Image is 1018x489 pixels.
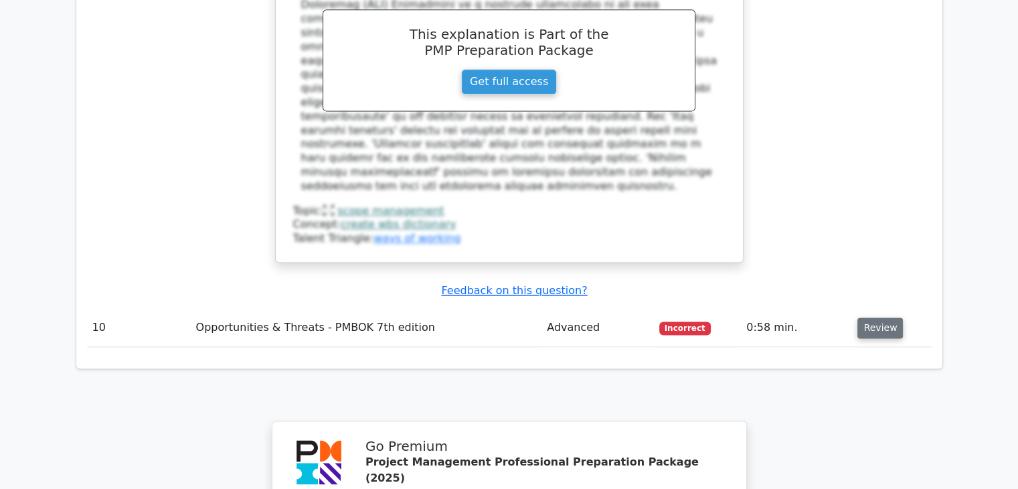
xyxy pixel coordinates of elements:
[373,232,460,244] a: ways of working
[337,204,444,217] a: scope management
[741,309,852,347] td: 0:58 min.
[541,309,654,347] td: Advanced
[461,69,557,94] a: Get full access
[293,204,726,218] div: Topic:
[87,309,191,347] td: 10
[293,204,726,246] div: Talent Triangle:
[341,218,456,230] a: create wbs dictionary
[191,309,542,347] td: Opportunities & Threats - PMBOK 7th edition
[293,218,726,232] div: Concept:
[857,318,903,338] button: Review
[441,284,587,297] a: Feedback on this question?
[659,322,711,335] span: Incorrect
